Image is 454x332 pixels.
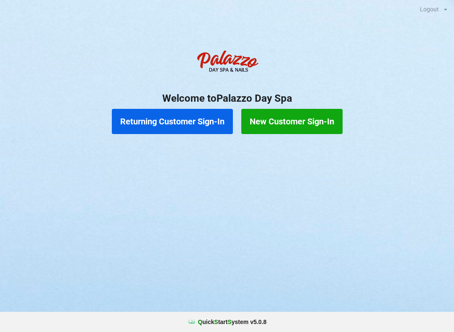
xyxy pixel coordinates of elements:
[112,109,233,134] button: Returning Customer Sign-In
[187,318,196,326] img: favicon.ico
[420,6,439,12] div: Logout
[198,319,203,325] span: Q
[241,109,343,134] button: New Customer Sign-In
[198,318,267,326] b: uick tart ystem v 5.0.8
[227,319,231,325] span: S
[193,46,261,79] img: PalazzoDaySpaNails-Logo.png
[214,319,218,325] span: S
